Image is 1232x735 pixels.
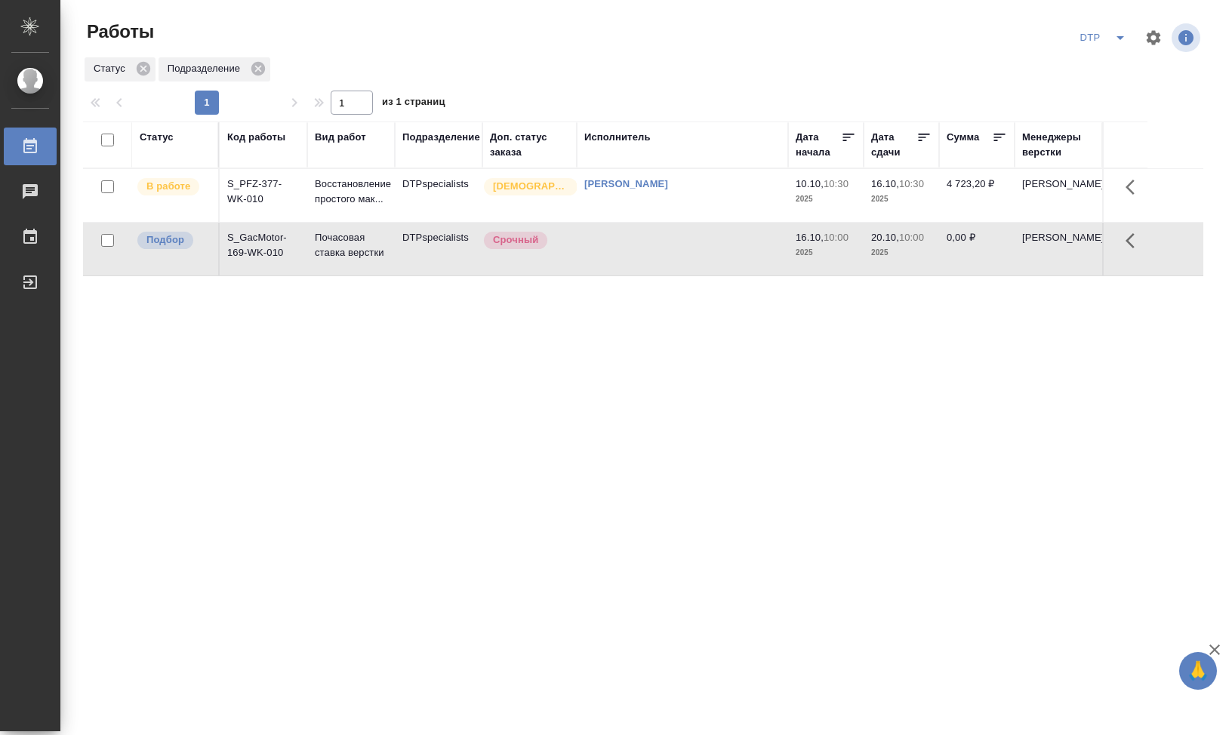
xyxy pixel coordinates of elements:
p: 2025 [871,192,932,207]
p: 10:00 [899,232,924,243]
div: Подразделение [159,57,270,81]
td: DTPspecialists [395,223,482,275]
div: Можно подбирать исполнителей [136,230,211,251]
p: 20.10, [871,232,899,243]
td: S_GacMotor-169-WK-010 [220,223,307,275]
span: из 1 страниц [382,93,445,115]
td: DTPspecialists [395,169,482,222]
td: 0,00 ₽ [939,223,1015,275]
p: Почасовая ставка верстки [315,230,387,260]
p: 10:00 [824,232,849,243]
p: Подразделение [168,61,245,76]
p: 10:30 [899,178,924,189]
p: 10:30 [824,178,849,189]
div: split button [1075,26,1135,50]
p: В работе [146,179,190,194]
button: 🙏 [1179,652,1217,690]
div: Дата начала [796,130,841,160]
p: Подбор [146,232,184,248]
p: 16.10, [796,232,824,243]
span: Работы [83,20,154,44]
button: Здесь прячутся важные кнопки [1116,169,1153,205]
td: 4 723,20 ₽ [939,169,1015,222]
div: Дата сдачи [871,130,916,160]
span: 🙏 [1185,655,1211,687]
p: Статус [94,61,131,76]
p: [PERSON_NAME] [1022,177,1095,192]
p: 16.10, [871,178,899,189]
p: 2025 [796,245,856,260]
div: Вид работ [315,130,366,145]
p: 10.10, [796,178,824,189]
div: Доп. статус заказа [490,130,569,160]
div: Менеджеры верстки [1022,130,1095,160]
span: Посмотреть информацию [1172,23,1203,52]
div: Подразделение [402,130,480,145]
p: 2025 [871,245,932,260]
p: [PERSON_NAME] [1022,230,1095,245]
div: Статус [85,57,156,81]
td: S_PFZ-377-WK-010 [220,169,307,222]
div: Исполнитель [584,130,651,145]
p: 2025 [796,192,856,207]
div: Сумма [947,130,979,145]
p: Восстановление простого мак... [315,177,387,207]
div: Код работы [227,130,285,145]
div: Статус [140,130,174,145]
p: [DEMOGRAPHIC_DATA] [493,179,568,194]
span: Настроить таблицу [1135,20,1172,56]
p: Срочный [493,232,538,248]
button: Здесь прячутся важные кнопки [1116,223,1153,259]
a: [PERSON_NAME] [584,178,668,189]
